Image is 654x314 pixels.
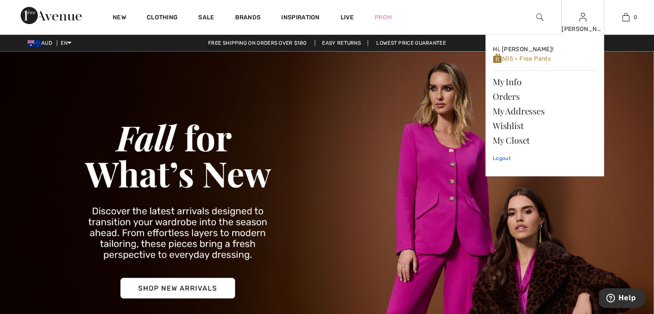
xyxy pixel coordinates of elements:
a: 0 [605,12,647,22]
a: Prom [375,13,392,22]
span: Hi, [PERSON_NAME]! [493,46,553,53]
span: AUD [28,40,55,46]
a: Wishlist [493,118,597,133]
a: Easy Returns [315,40,368,46]
img: My Bag [622,12,629,22]
a: Sale [198,14,214,23]
img: search the website [536,12,543,22]
div: [PERSON_NAME] [562,25,604,34]
a: Brands [235,14,261,23]
img: Australian Dollar [28,40,41,47]
span: EN [61,40,71,46]
a: Logout [493,148,597,169]
span: 605 = Free Pants [493,55,551,62]
span: Inspiration [281,14,319,23]
img: 1ère Avenue [21,7,82,24]
a: My Addresses [493,104,597,118]
a: My Closet [493,133,597,148]
a: Free shipping on orders over $180 [201,40,313,46]
a: My Info [493,74,597,89]
img: My Info [579,12,586,22]
a: Orders [493,89,597,104]
a: Hi, [PERSON_NAME]! 605 = Free Pants [493,42,597,67]
a: Sign In [579,13,586,21]
img: loyalty_logo_r.svg [493,53,502,64]
a: Clothing [147,14,178,23]
span: 0 [634,13,637,21]
iframe: Opens a widget where you can find more information [599,288,645,310]
a: New [113,14,126,23]
a: Live [341,13,354,22]
a: Lowest Price Guarantee [369,40,453,46]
